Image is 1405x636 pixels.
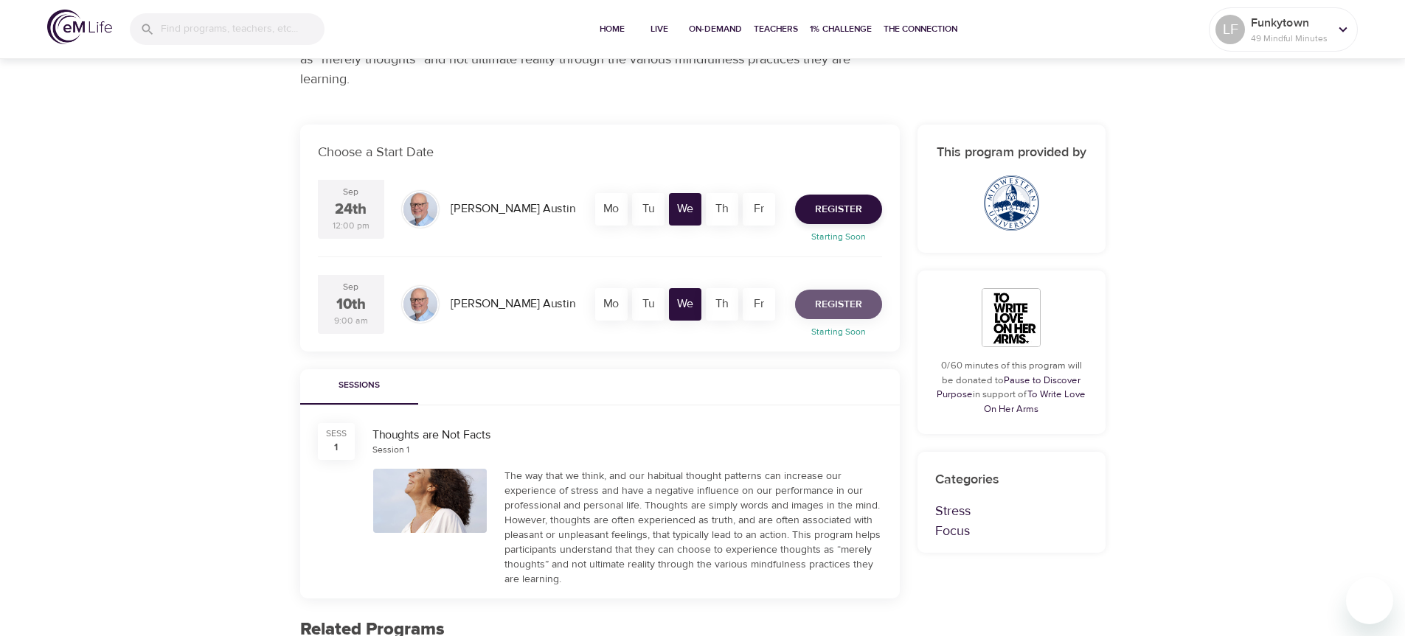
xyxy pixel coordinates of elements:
div: [PERSON_NAME] Austin [445,195,581,223]
div: [PERSON_NAME] Austin [445,290,581,318]
div: Sep [343,186,358,198]
span: Home [594,21,630,37]
div: 9:00 am [334,315,368,327]
span: Teachers [754,21,798,37]
p: Choose a Start Date [318,142,882,162]
img: Midwestern_University_seal.svg.png [984,175,1039,231]
p: Categories [935,469,1088,489]
img: logo [47,10,112,44]
div: LF [1215,15,1245,44]
div: Thoughts are Not Facts [372,427,882,444]
div: We [669,193,701,226]
div: Tu [632,193,665,226]
div: We [669,288,701,321]
div: The way that we think, and our habitual thought patterns can increase our experience of stress an... [504,469,882,587]
input: Find programs, teachers, etc... [161,13,325,45]
div: 10th [336,294,366,315]
p: Starting Soon [786,325,891,338]
h6: This program provided by [935,142,1088,164]
p: Funkytown [1251,14,1329,32]
span: Live [642,21,677,37]
div: Mo [595,288,628,321]
div: SESS [326,427,347,440]
a: To Write Love On Her Arms [984,388,1086,415]
span: 1% Challenge [810,21,872,37]
p: 0/60 minutes of this program will be donated to in support of [935,359,1088,416]
p: Focus [935,521,1088,541]
div: Sep [343,281,358,293]
div: 12:00 pm [333,220,370,232]
button: Register [795,290,882,319]
div: Fr [743,193,775,226]
p: Starting Soon [786,230,891,243]
p: Stress [935,501,1088,521]
div: 24th [335,199,367,220]
span: Register [815,200,862,219]
button: Register [795,195,882,224]
div: Mo [595,193,628,226]
span: The Connection [884,21,957,37]
div: Fr [743,288,775,321]
div: Th [706,193,738,226]
div: Th [706,288,738,321]
div: Session 1 [372,444,409,456]
p: 49 Mindful Minutes [1251,32,1329,45]
a: Pause to Discover Purpose [937,374,1080,401]
span: On-Demand [689,21,742,37]
span: Sessions [309,378,409,394]
iframe: Button to launch messaging window [1346,577,1393,624]
div: 1 [334,440,338,455]
span: Register [815,296,862,314]
div: Tu [632,288,665,321]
